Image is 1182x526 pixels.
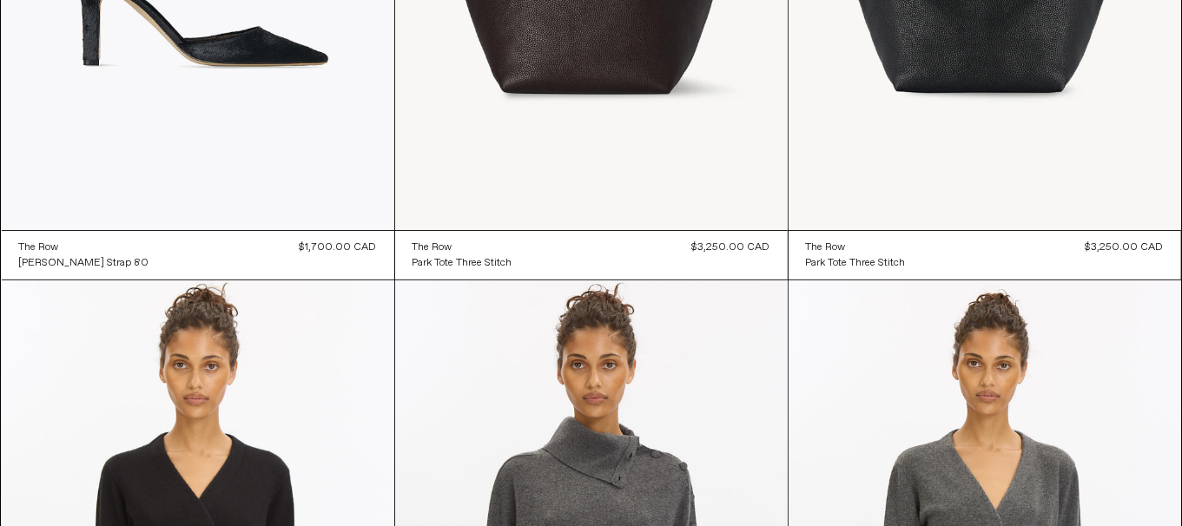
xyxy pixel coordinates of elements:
div: Park Tote Three Stitch [413,256,512,271]
div: [PERSON_NAME] Strap 80 [19,256,149,271]
a: [PERSON_NAME] Strap 80 [19,255,149,271]
div: $3,250.00 CAD [1086,240,1164,255]
div: $1,700.00 CAD [300,240,377,255]
div: The Row [806,240,846,255]
a: The Row [413,240,512,255]
div: The Row [19,240,59,255]
div: Park Tote Three Stitch [806,256,906,271]
a: Park Tote Three Stitch [413,255,512,271]
a: Park Tote Three Stitch [806,255,906,271]
div: The Row [413,240,452,255]
a: The Row [806,240,906,255]
a: The Row [19,240,149,255]
div: $3,250.00 CAD [692,240,770,255]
